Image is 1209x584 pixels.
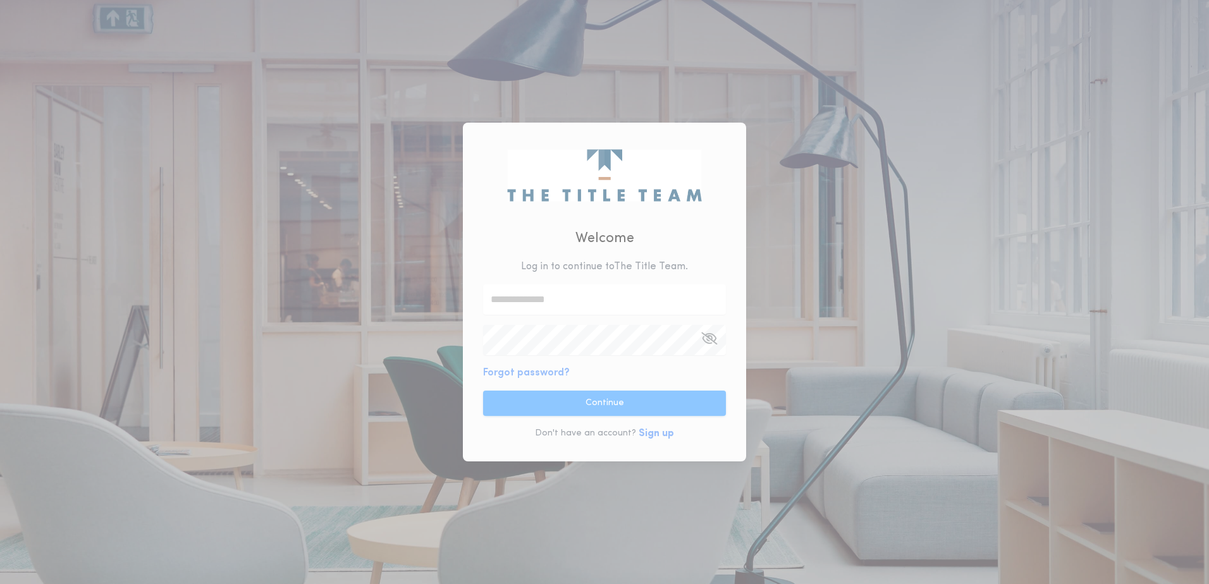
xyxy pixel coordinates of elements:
[535,427,636,440] p: Don't have an account?
[483,365,570,380] button: Forgot password?
[639,426,674,441] button: Sign up
[507,149,701,201] img: logo
[521,259,688,274] p: Log in to continue to The Title Team .
[575,228,634,249] h2: Welcome
[483,391,726,416] button: Continue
